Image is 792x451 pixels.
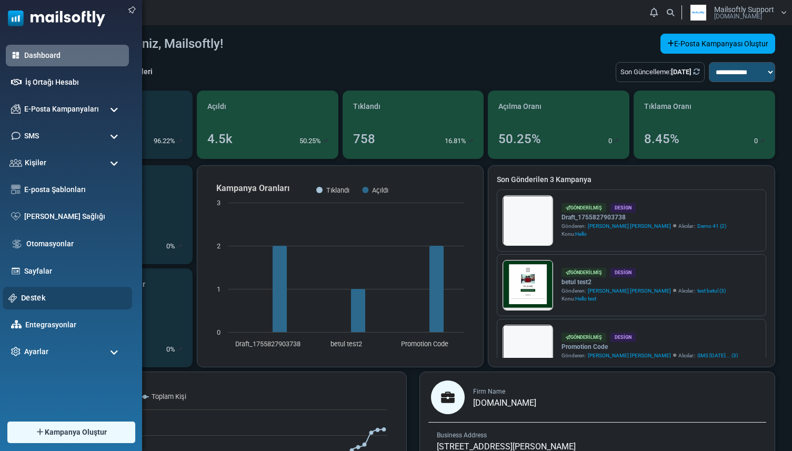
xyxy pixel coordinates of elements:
p: 16.81% [445,136,466,146]
img: domain-health-icon.svg [11,212,21,221]
span: Tıklama Oranı [644,101,691,112]
text: 1 [217,285,220,293]
div: Konu: [562,295,726,303]
img: User Logo [685,5,711,21]
a: Demo 41 (2) [697,222,726,230]
span: [PERSON_NAME] [PERSON_NAME] [588,287,671,295]
div: Design [610,203,636,212]
div: % [166,241,182,252]
a: Shop Now and Save Big! [128,209,236,228]
div: Gönderen: Alıcılar:: [562,222,726,230]
span: Kişiler [25,157,46,168]
div: Son Güncelleme: [616,62,705,82]
a: E-Posta Kampanyası Oluştur [660,34,775,54]
p: 0 [166,344,170,355]
span: Mailsoftly Support [714,6,774,13]
div: Gönderilmiş [562,268,606,277]
span: Açılma Oranı [498,101,542,112]
div: Design [610,268,636,277]
span: Kampanya Oluştur [45,427,107,438]
img: email-templates-icon.svg [11,185,21,194]
a: User Logo Mailsoftly Support [DOMAIN_NAME] [685,5,787,21]
div: % [166,344,182,355]
a: SMS [DATE]... (3) [697,352,738,359]
img: campaigns-icon.png [11,104,21,114]
a: betul test2 [562,277,726,287]
p: Lorem ipsum dolor sit amet, consectetur adipiscing elit, sed do eiusmod tempor incididunt [55,276,308,286]
img: sms-icon.png [11,131,21,141]
img: settings-icon.svg [11,347,21,356]
span: [PERSON_NAME] [PERSON_NAME] [588,222,671,230]
text: 3 [217,199,220,207]
div: Gönderen: Alıcılar:: [562,287,726,295]
img: contacts-icon.svg [9,159,22,166]
a: Dashboard [24,50,124,61]
text: Draft_1755827903738 [235,340,300,348]
span: Hello [575,231,587,237]
span: SMS [24,131,39,142]
a: Refresh Stats [693,68,700,76]
p: 96.22% [154,136,175,146]
b: [DATE] [671,68,691,76]
div: 8.45% [644,129,679,148]
a: Son Gönderilen 3 Kampanya [497,174,766,185]
img: dashboard-icon-active.svg [11,51,21,60]
p: 0 [754,136,758,146]
span: E-Posta Kampanyaları [24,104,99,115]
div: 4.5k [207,129,233,148]
span: Ayarlar [24,346,48,357]
div: Design [610,333,636,342]
span: Business Address [437,432,487,439]
div: Gönderilmiş [562,333,606,342]
div: 50.25% [498,129,541,148]
div: Konu: [562,230,726,238]
a: E-posta Şablonları [24,184,124,195]
span: Açıldı [207,101,226,112]
p: 0 [608,136,612,146]
span: [PERSON_NAME] [PERSON_NAME] [588,352,671,359]
span: Tıklandı [353,101,380,112]
span: [DOMAIN_NAME] [473,398,536,408]
a: Entegrasyonlar [25,319,124,330]
img: landing_pages.svg [11,266,21,276]
text: Tıklandı [326,186,349,194]
img: support-icon.svg [8,294,17,303]
span: Firm Name [473,388,505,395]
a: Promotion Code [562,342,738,352]
a: Destek [21,292,126,304]
div: 758 [353,129,375,148]
a: Sayfalar [24,266,124,277]
p: 0 [166,241,170,252]
div: Gönderilmiş [562,203,606,212]
a: Otomasyonlar [26,238,124,249]
div: Gönderen: Alıcılar:: [562,352,738,359]
text: Toplam Kişi [152,393,186,400]
text: 0 [217,328,220,336]
span: Hello test [575,296,596,302]
a: test betul (3) [697,287,726,295]
a: [DOMAIN_NAME] [473,399,536,407]
img: workflow.svg [11,238,23,250]
text: Kampanya Oranları [216,183,289,193]
h1: Test {(email)} [47,183,316,199]
svg: Kampanya Oranları [206,174,475,358]
p: 50.25% [299,136,321,146]
a: [PERSON_NAME] Sağlığı [24,211,124,222]
text: 2 [217,242,220,250]
a: İş Ortağı Hesabı [25,77,124,88]
text: Açıldı [372,186,388,194]
strong: Shop Now and Save Big! [138,214,225,223]
text: Promotion Code [401,340,448,348]
span: [DOMAIN_NAME] [714,13,762,19]
strong: Follow Us [162,249,202,258]
a: Draft_1755827903738 [562,213,726,222]
text: betul test2 [330,340,362,348]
